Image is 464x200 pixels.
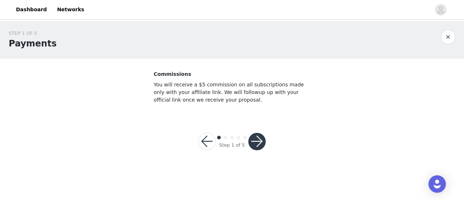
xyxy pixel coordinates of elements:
[12,1,51,18] a: Dashboard
[53,1,88,18] a: Networks
[219,142,245,149] div: Step 1 of 5
[428,175,446,193] div: Open Intercom Messenger
[9,37,57,50] h1: Payments
[9,30,57,37] div: STEP 1 OF 5
[154,81,310,104] p: You will receive a $5 commission on all subscriptions made only with your affiliate link. We will...
[437,4,444,16] div: avatar
[154,70,310,78] p: Commissions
